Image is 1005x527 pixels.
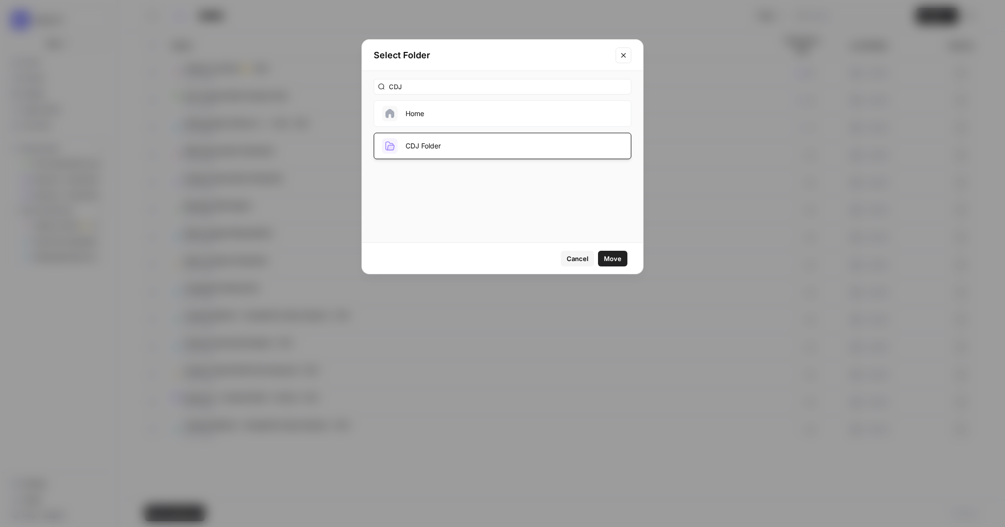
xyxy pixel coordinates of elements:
span: Cancel [567,254,588,263]
h2: Select Folder [374,48,610,62]
button: Move [598,251,627,266]
button: CDJ Folder [374,133,631,159]
button: Home [374,100,631,127]
input: Search Folders [389,82,627,92]
span: Move [604,254,622,263]
button: Cancel [561,251,594,266]
button: Close modal [616,48,631,63]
